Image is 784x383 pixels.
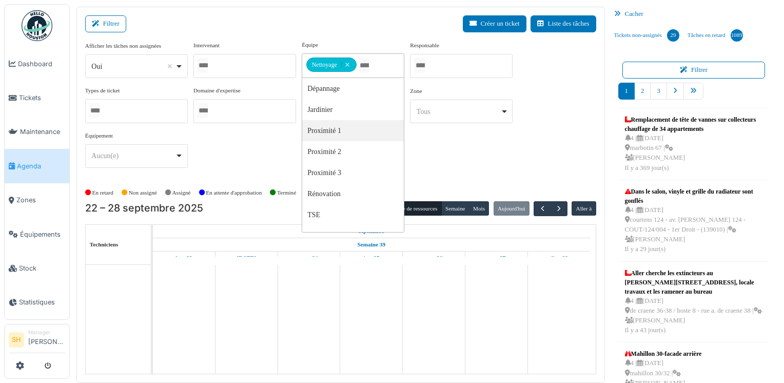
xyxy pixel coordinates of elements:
a: Dans le salon, vinyle et grille du radiateur sont gonflés 4 |[DATE] courtens 124 - av. [PERSON_NA... [622,184,766,257]
input: Tous [415,58,425,73]
a: Aller cherche les extincteurs au [PERSON_NAME][STREET_ADDRESS], locale travaux et les ramener au ... [622,266,766,338]
div: 4 | [DATE] de craene 36-38 / hoste 8 - rue a. de craene 38 | [PERSON_NAME] Il y a 43 jour(s) [625,296,763,336]
button: Remove item: 'yes' [165,61,175,71]
span: Maintenance [20,127,65,137]
button: Liste des tâches [531,15,596,32]
a: 22 septembre 2025 [173,252,194,264]
nav: pager [618,83,770,108]
h2: 22 – 28 septembre 2025 [85,202,203,215]
a: Agenda [5,149,69,183]
input: Tous [89,103,100,118]
button: Semaine [441,201,469,216]
label: Intervenant [193,41,220,50]
input: Tous [198,58,208,73]
label: Équipement [85,131,113,140]
div: Manager [28,329,65,336]
div: Proximité 2 [302,141,404,162]
button: Remove item: '300' [341,61,353,68]
a: 24 septembre 2025 [298,252,321,264]
div: Dépannage [302,78,404,99]
div: 29 [667,29,679,42]
a: 3 [650,83,667,100]
a: 23 septembre 2025 [234,252,259,264]
div: 4 | [DATE] courtens 124 - av. [PERSON_NAME] 124 - COUT/124/004 - 1er Droit - (139010) | [PERSON_N... [625,205,763,255]
button: Aujourd'hui [494,201,530,216]
label: En attente d'approbation [206,188,262,197]
div: Oui [91,61,175,72]
input: Tous [198,103,208,118]
div: TSE [302,204,404,225]
input: Tous [359,58,369,73]
div: 4 | [DATE] marbotin 67 | [PERSON_NAME] Il y a 369 jour(s) [625,133,763,173]
a: 1 [618,83,635,100]
div: Proximité 3 [302,162,404,183]
a: SH Manager[PERSON_NAME] [9,329,65,353]
button: Filtrer [622,62,766,79]
div: Remplacement de tête de vannes sur collecteurs chauffage de 34 appartements [625,115,763,133]
a: Tickets [5,81,69,114]
label: Équipe [302,41,318,49]
label: Non assigné [129,188,157,197]
label: Terminé [277,188,296,197]
li: SH [9,332,24,348]
a: Zones [5,183,69,217]
label: Assigné [172,188,191,197]
div: 1089 [731,29,743,42]
div: Aucun(e) [91,150,175,161]
div: Jardinier [302,99,404,120]
li: [PERSON_NAME] [28,329,65,351]
a: 25 septembre 2025 [361,252,382,264]
a: Remplacement de tête de vannes sur collecteurs chauffage de 34 appartements 4 |[DATE] marbotin 67... [622,112,766,176]
span: Agenda [17,161,65,171]
div: Cacher [610,7,778,22]
button: Gestionnaire de ressources [371,201,441,216]
a: 26 septembre 2025 [423,252,445,264]
span: Dashboard [18,59,65,69]
button: Mois [469,201,489,216]
span: Stock [19,263,65,273]
button: Filtrer [85,15,126,32]
span: Zones [16,195,65,205]
label: En retard [92,188,113,197]
button: Précédent [534,201,551,216]
a: Équipements [5,217,69,251]
a: 28 septembre 2025 [547,252,570,264]
span: Statistiques [19,297,65,307]
label: Afficher les tâches non assignées [85,42,161,50]
button: Suivant [551,201,567,216]
a: 2 [634,83,651,100]
img: Badge_color-CXgf-gQk.svg [22,10,52,41]
span: Techniciens [90,241,119,247]
label: Zone [410,87,422,95]
label: Domaine d'expertise [193,86,241,95]
div: Proximité 1 [302,120,404,141]
label: Responsable [410,41,439,50]
span: Équipements [20,229,65,239]
div: Rénovation [302,183,404,204]
a: Tâches en retard [683,22,747,49]
div: Aller cherche les extincteurs au [PERSON_NAME][STREET_ADDRESS], locale travaux et les ramener au ... [625,269,763,296]
a: Maintenance [5,115,69,149]
a: Semaine 39 [355,238,388,251]
label: Types de ticket [85,86,120,95]
div: Mahillon 30-facade arrière [625,349,702,358]
a: Stock [5,251,69,285]
span: Tickets [19,93,65,103]
button: Aller à [572,201,596,216]
div: Nettoyage [306,58,357,72]
div: Dans le salon, vinyle et grille du radiateur sont gonflés [625,187,763,205]
button: Créer un ticket [463,15,526,32]
a: Statistiques [5,285,69,319]
a: Tickets non-assignés [610,22,683,49]
div: yves [302,225,404,246]
a: Dashboard [5,47,69,81]
a: 27 septembre 2025 [484,252,508,264]
div: Tous [417,106,500,117]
